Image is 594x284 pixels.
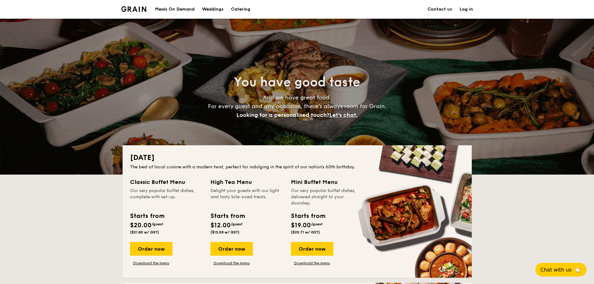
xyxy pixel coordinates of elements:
[210,222,231,229] span: $12.00
[540,267,572,273] span: Chat with us
[210,178,283,186] div: High Tea Menu
[210,242,253,256] div: Order now
[130,211,164,221] div: Starts from
[130,230,159,234] span: ($21.80 w/ GST)
[291,242,333,256] div: Order now
[329,112,358,118] span: Let's chat.
[210,261,253,266] a: Download the menu
[234,75,360,90] span: You have good taste
[236,112,329,118] span: Looking for a personalised touch?
[130,222,152,229] span: $20.00
[291,230,320,234] span: ($20.71 w/ GST)
[130,178,203,186] div: Classic Buffet Menu
[121,6,147,12] img: Grain
[291,188,364,206] div: Our very popular buffet dishes, delivered straight to your doorstep.
[130,153,464,163] h2: [DATE]
[311,222,323,226] span: /guest
[291,211,325,221] div: Starts from
[535,263,587,277] button: Chat with us🦙
[291,178,364,186] div: Mini Buffet Menu
[210,188,283,206] div: Delight your guests with our light and tasty bite-sized treats.
[291,222,311,229] span: $19.00
[210,230,239,234] span: ($13.08 w/ GST)
[210,211,244,221] div: Starts from
[130,261,172,266] a: Download the menu
[130,188,203,206] div: Our very popular buffet dishes, complete with set-up.
[208,94,386,118] span: And we have great food. For every guest and any occasion, there’s always room for Grain.
[121,6,147,12] a: Logotype
[152,222,163,226] span: /guest
[130,164,464,170] div: The best of local cuisine with a modern twist, perfect for indulging in the spirit of our nation’...
[291,261,333,266] a: Download the menu
[130,242,172,256] div: Order now
[574,266,582,273] span: 🦙
[231,222,243,226] span: /guest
